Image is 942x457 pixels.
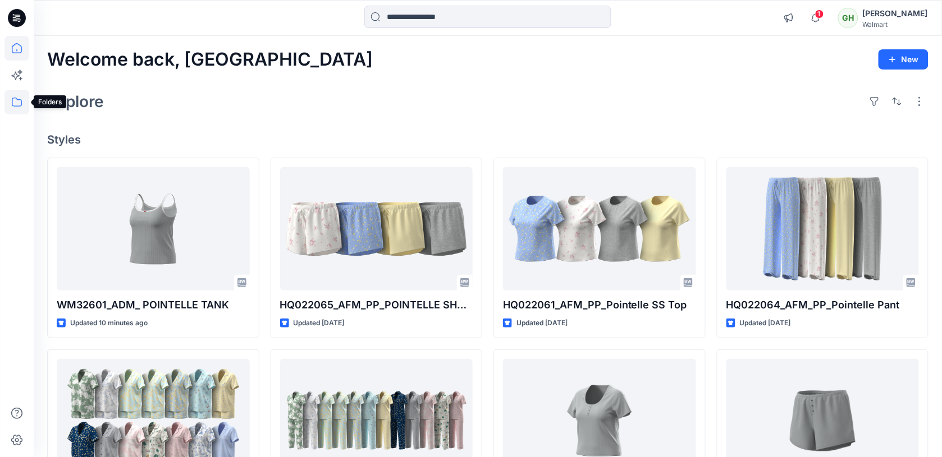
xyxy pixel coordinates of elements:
h4: Styles [47,133,929,146]
p: HQ022065_AFM_PP_POINTELLE SHORT PLUS [280,297,473,313]
h2: Explore [47,93,104,110]
a: HQ022064_AFM_PP_Pointelle Pant [726,167,920,290]
p: Updated [DATE] [516,317,568,329]
div: [PERSON_NAME] [863,7,928,20]
p: Updated [DATE] [740,317,791,329]
span: 1 [815,10,824,19]
p: HQ022064_AFM_PP_Pointelle Pant [726,297,920,313]
div: GH [838,8,858,28]
p: HQ022061_AFM_PP_Pointelle SS Top [503,297,696,313]
p: Updated 10 minutes ago [70,317,148,329]
p: WM32601_ADM_ POINTELLE TANK [57,297,250,313]
a: HQ022061_AFM_PP_Pointelle SS Top [503,167,696,290]
p: Updated [DATE] [294,317,345,329]
a: HQ022065_AFM_PP_POINTELLE SHORT PLUS [280,167,473,290]
button: New [879,49,929,70]
a: WM32601_ADM_ POINTELLE TANK [57,167,250,290]
div: Walmart [863,20,928,29]
h2: Welcome back, [GEOGRAPHIC_DATA] [47,49,373,70]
